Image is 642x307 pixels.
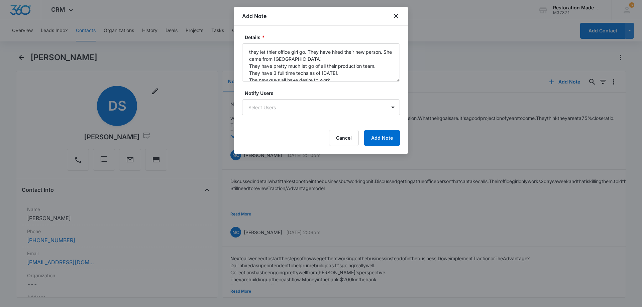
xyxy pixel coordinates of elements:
[242,12,266,20] h1: Add Note
[329,130,359,146] button: Cancel
[364,130,400,146] button: Add Note
[392,12,400,20] button: close
[242,43,400,82] textarea: they let thier office girl go. They have hired their new person. She came from [GEOGRAPHIC_DATA] ...
[245,34,403,41] label: Details
[245,90,403,97] label: Notify Users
